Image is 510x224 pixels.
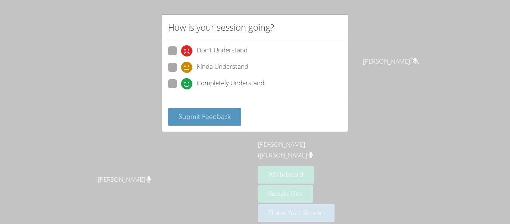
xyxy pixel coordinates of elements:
h2: How is your session going? [168,21,274,34]
button: Submit Feedback [168,108,241,126]
span: Don't Understand [197,45,248,56]
span: Kinda Understand [197,62,248,73]
span: Submit Feedback [178,112,231,121]
span: Completely Understand [197,78,264,89]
